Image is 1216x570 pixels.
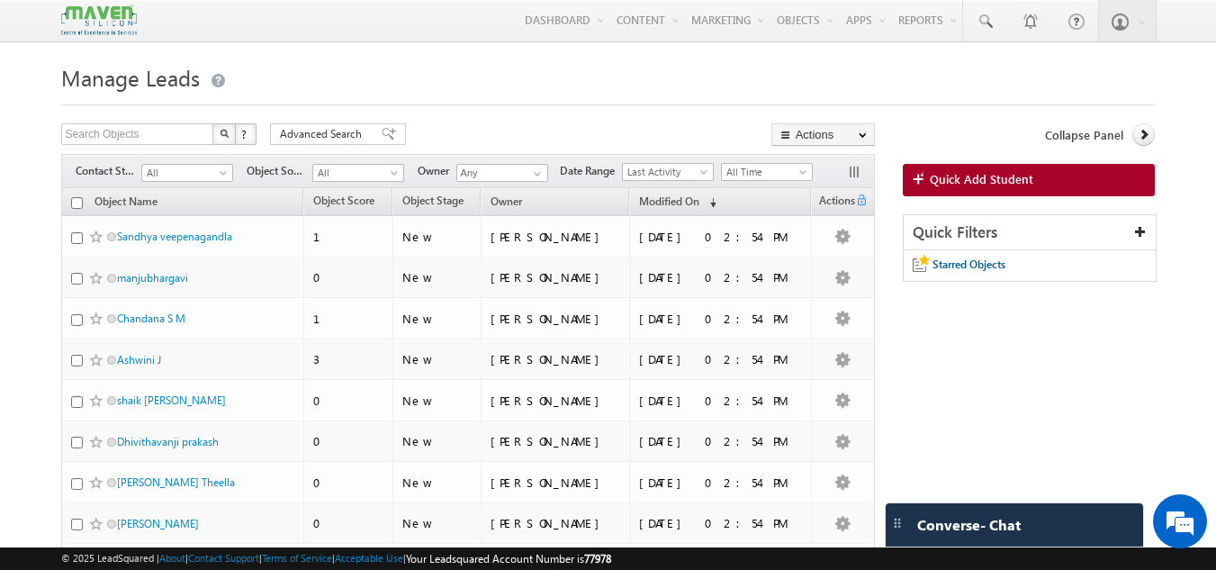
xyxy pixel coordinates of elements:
[584,552,611,565] span: 77978
[702,195,716,210] span: (sorted descending)
[393,191,473,214] a: Object Stage
[639,393,803,409] div: [DATE] 02:54 PM
[1045,127,1123,143] span: Collapse Panel
[491,515,621,531] div: [PERSON_NAME]
[335,552,403,564] a: Acceptable Use
[622,163,714,181] a: Last Activity
[491,393,621,409] div: [PERSON_NAME]
[917,517,1021,533] span: Converse - Chat
[241,126,249,141] span: ?
[903,164,1156,196] a: Quick Add Student
[313,351,384,367] div: 3
[142,165,228,181] span: All
[117,475,235,489] a: [PERSON_NAME] Theella
[312,164,404,182] a: All
[61,63,200,92] span: Manage Leads
[639,475,803,491] div: [DATE] 02:54 PM
[117,353,161,366] a: Ashwini J
[491,433,621,449] div: [PERSON_NAME]
[491,195,522,208] span: Owner
[491,351,621,367] div: [PERSON_NAME]
[630,191,725,214] a: Modified On (sorted descending)
[456,164,548,182] input: Type to Search
[722,164,807,180] span: All Time
[235,123,257,145] button: ?
[61,5,137,36] img: Custom Logo
[402,433,473,449] div: New
[313,393,384,409] div: 0
[491,269,621,285] div: [PERSON_NAME]
[623,164,708,180] span: Last Activity
[418,163,456,179] span: Owner
[932,258,1005,271] span: Starred Objects
[639,311,803,327] div: [DATE] 02:54 PM
[117,517,199,530] a: [PERSON_NAME]
[402,311,473,327] div: New
[304,191,383,214] a: Object Score
[639,195,699,208] span: Modified On
[313,311,384,327] div: 1
[313,475,384,491] div: 0
[117,394,226,407] a: shaik [PERSON_NAME]
[247,163,312,179] span: Object Source
[491,475,621,491] div: [PERSON_NAME]
[402,475,473,491] div: New
[313,229,384,245] div: 1
[117,271,188,285] a: manjubhargavi
[188,552,259,564] a: Contact Support
[262,552,332,564] a: Terms of Service
[930,171,1033,187] span: Quick Add Student
[220,129,229,138] img: Search
[402,351,473,367] div: New
[402,194,464,207] span: Object Stage
[639,269,803,285] div: [DATE] 02:54 PM
[117,435,219,448] a: Dhivithavanji prakash
[313,194,374,207] span: Object Score
[812,191,855,214] span: Actions
[639,351,803,367] div: [DATE] 02:54 PM
[402,393,473,409] div: New
[159,552,185,564] a: About
[491,311,621,327] div: [PERSON_NAME]
[890,516,905,530] img: carter-drag
[491,229,621,245] div: [PERSON_NAME]
[141,164,233,182] a: All
[771,123,875,146] button: Actions
[402,515,473,531] div: New
[402,229,473,245] div: New
[117,312,185,325] a: Chandana S M
[313,165,399,181] span: All
[86,192,167,215] a: Object Name
[639,229,803,245] div: [DATE] 02:54 PM
[313,269,384,285] div: 0
[117,230,232,243] a: Sandhya veepenagandla
[721,163,813,181] a: All Time
[280,126,367,142] span: Advanced Search
[61,550,611,567] span: © 2025 LeadSquared | | | | |
[639,515,803,531] div: [DATE] 02:54 PM
[560,163,622,179] span: Date Range
[524,165,546,183] a: Show All Items
[402,269,473,285] div: New
[639,433,803,449] div: [DATE] 02:54 PM
[904,215,1157,250] div: Quick Filters
[313,433,384,449] div: 0
[71,197,83,209] input: Check all records
[76,163,141,179] span: Contact Stage
[313,515,384,531] div: 0
[406,552,611,565] span: Your Leadsquared Account Number is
